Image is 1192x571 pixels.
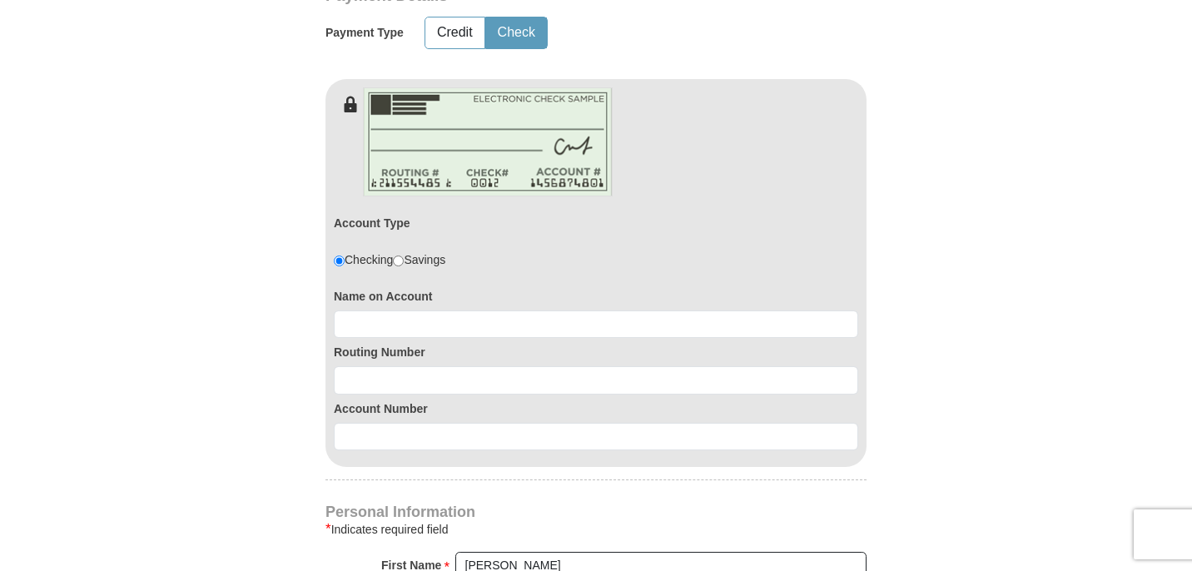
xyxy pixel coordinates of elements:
[425,17,484,48] button: Credit
[334,215,410,231] label: Account Type
[334,288,858,305] label: Name on Account
[334,400,858,417] label: Account Number
[486,17,547,48] button: Check
[325,519,867,539] div: Indicates required field
[325,26,404,40] h5: Payment Type
[325,505,867,519] h4: Personal Information
[334,251,445,268] div: Checking Savings
[363,87,613,196] img: check-en.png
[334,344,858,360] label: Routing Number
